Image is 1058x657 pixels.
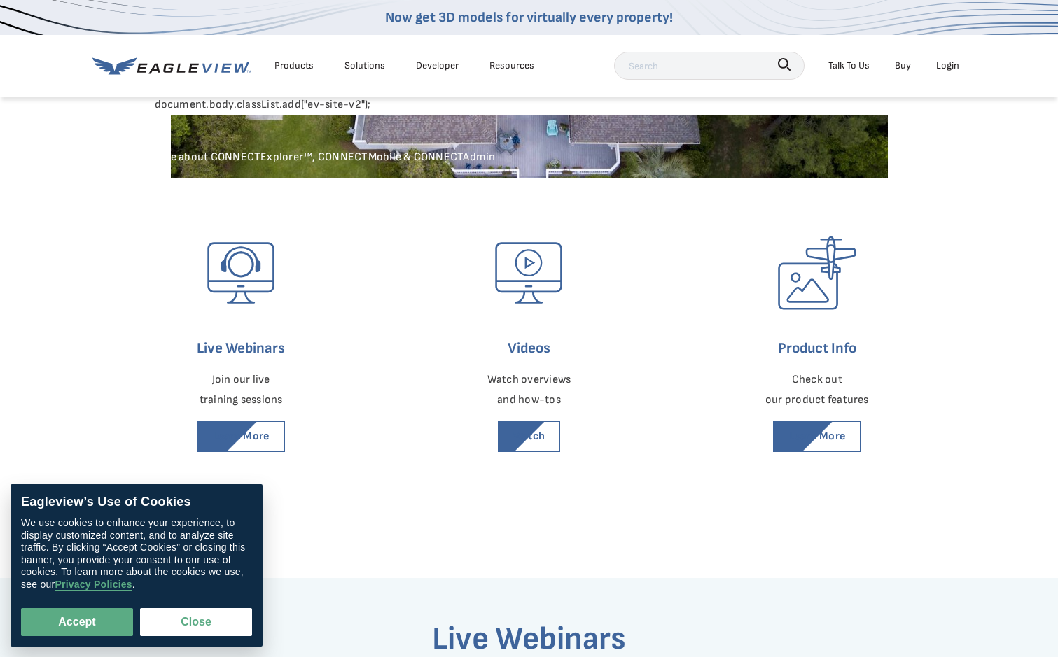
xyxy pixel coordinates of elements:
a: Learn More [773,421,861,453]
p: Watch overviews and how-tos [408,370,650,411]
a: Developer [416,57,459,74]
div: Eagleview’s Use of Cookies [21,495,252,510]
p: Check out our product features [695,370,938,411]
div: Products [274,57,314,74]
a: Buy [895,57,911,74]
a: Learn More [197,421,285,453]
div: Login [936,57,959,74]
p: Learn more about CONNECTExplorer™, CONNECTMobile & CONNECTAdmin [120,148,939,168]
div: Talk To Us [828,57,870,74]
div: Solutions [344,57,385,74]
h6: Videos [408,337,650,360]
a: Now get 3D models for virtually every property! [385,9,673,26]
div: Resources [489,57,534,74]
h6: Product Info [695,337,938,360]
button: Close [140,608,252,636]
a: Privacy Policies [55,579,132,591]
h1: Academy [120,115,939,127]
a: Watch [498,421,561,453]
input: Search [614,52,805,80]
button: Accept [21,608,133,636]
div: We use cookies to enhance your experience, to display customized content, and to analyze site tra... [21,517,252,591]
p: Join our live training sessions [120,370,363,411]
h6: Live Webinars [120,337,363,360]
